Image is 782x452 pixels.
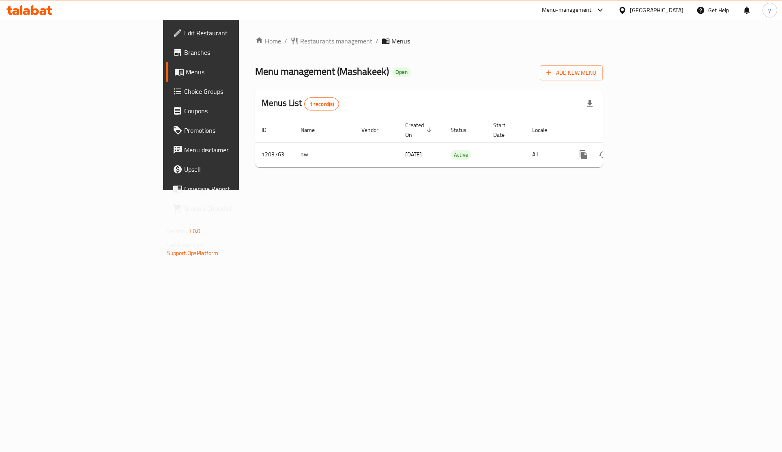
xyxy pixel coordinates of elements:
[301,125,325,135] span: Name
[166,140,294,160] a: Menu disclaimer
[405,120,434,140] span: Created On
[294,142,355,167] td: nw
[768,6,771,15] span: y
[392,69,411,76] span: Open
[166,179,294,199] a: Coverage Report
[526,142,567,167] td: All
[255,36,603,46] nav: breadcrumb
[361,125,389,135] span: Vendor
[405,149,422,160] span: [DATE]
[574,145,593,164] button: more
[487,142,526,167] td: -
[184,203,287,213] span: Grocery Checklist
[546,68,596,78] span: Add New Menu
[593,145,613,164] button: Change Status
[300,36,372,46] span: Restaurants management
[542,5,592,15] div: Menu-management
[532,125,558,135] span: Locale
[184,125,287,135] span: Promotions
[304,97,339,110] div: Total records count
[166,199,294,218] a: Grocery Checklist
[451,150,471,160] span: Active
[255,62,389,80] span: Menu management ( Mashakeek )
[166,121,294,140] a: Promotions
[376,36,378,46] li: /
[166,62,294,82] a: Menus
[567,118,658,143] th: Actions
[184,184,287,194] span: Coverage Report
[188,226,201,236] span: 1.0.0
[580,94,599,114] div: Export file
[166,160,294,179] a: Upsell
[290,36,372,46] a: Restaurants management
[630,6,683,15] div: [GEOGRAPHIC_DATA]
[493,120,516,140] span: Start Date
[392,67,411,77] div: Open
[166,43,294,62] a: Branches
[184,28,287,38] span: Edit Restaurant
[167,240,204,250] span: Get support on:
[184,145,287,155] span: Menu disclaimer
[451,125,477,135] span: Status
[305,100,339,108] span: 1 record(s)
[184,87,287,96] span: Choice Groups
[540,65,603,80] button: Add New Menu
[186,67,287,77] span: Menus
[184,164,287,174] span: Upsell
[262,125,277,135] span: ID
[167,248,219,258] a: Support.OpsPlatform
[166,101,294,121] a: Coupons
[184,106,287,116] span: Coupons
[255,118,658,167] table: enhanced table
[184,48,287,57] span: Branches
[166,82,294,101] a: Choice Groups
[391,36,410,46] span: Menus
[262,97,339,110] h2: Menus List
[167,226,187,236] span: Version:
[166,23,294,43] a: Edit Restaurant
